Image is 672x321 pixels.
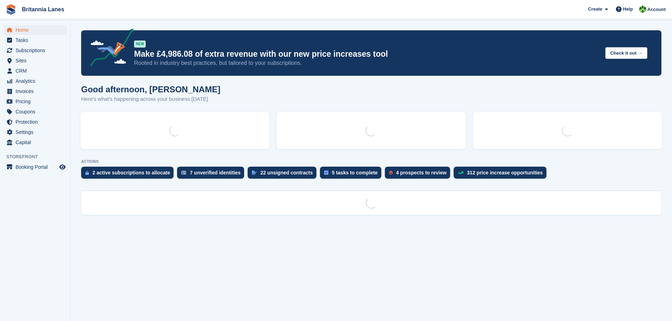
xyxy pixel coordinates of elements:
[458,171,464,174] img: price_increase_opportunities-93ffe204e8149a01c8c9dc8f82e8f89637d9d84a8eef4429ea346261dce0b2c0.svg
[623,6,633,13] span: Help
[134,59,600,67] p: Rooted in industry best practices, but tailored to your subscriptions.
[16,162,58,172] span: Booking Portal
[454,167,550,182] a: 312 price increase opportunities
[16,56,58,66] span: Sites
[181,171,186,175] img: verify_identity-adf6edd0f0f0b5bbfe63781bf79b02c33cf7c696d77639b501bdc392416b5a36.svg
[4,56,67,66] a: menu
[385,167,454,182] a: 4 prospects to review
[58,163,67,171] a: Preview store
[16,35,58,45] span: Tasks
[177,167,248,182] a: 7 unverified identities
[4,97,67,106] a: menu
[19,4,67,15] a: Britannia Lanes
[332,170,378,175] div: 5 tasks to complete
[16,107,58,117] span: Coupons
[4,137,67,147] a: menu
[4,66,67,76] a: menu
[16,66,58,76] span: CRM
[4,76,67,86] a: menu
[588,6,602,13] span: Create
[4,25,67,35] a: menu
[4,86,67,96] a: menu
[6,4,16,15] img: stora-icon-8386f47178a22dfd0bd8f6a31ec36ba5ce8667c1dd55bd0f319d3a0aa187defe.svg
[16,86,58,96] span: Invoices
[16,127,58,137] span: Settings
[85,171,89,175] img: active_subscription_to_allocate_icon-d502201f5373d7db506a760aba3b589e785aa758c864c3986d89f69b8ff3...
[467,170,543,175] div: 312 price increase opportunities
[16,45,58,55] span: Subscriptions
[6,153,70,160] span: Storefront
[92,170,170,175] div: 2 active subscriptions to allocate
[16,117,58,127] span: Protection
[639,6,646,13] img: Robert Parr
[4,107,67,117] a: menu
[396,170,447,175] div: 4 prospects to review
[81,167,177,182] a: 2 active subscriptions to allocate
[4,35,67,45] a: menu
[84,29,134,69] img: price-adjustments-announcement-icon-8257ccfd72463d97f412b2fc003d46551f7dbcb40ab6d574587a9cd5c0d94...
[81,85,220,94] h1: Good afternoon, [PERSON_NAME]
[81,159,661,164] p: ACTIONS
[605,47,647,59] button: Check it out →
[389,171,393,175] img: prospect-51fa495bee0391a8d652442698ab0144808aea92771e9ea1ae160a38d050c398.svg
[4,162,67,172] a: menu
[190,170,241,175] div: 7 unverified identities
[16,97,58,106] span: Pricing
[4,127,67,137] a: menu
[16,25,58,35] span: Home
[4,45,67,55] a: menu
[252,171,257,175] img: contract_signature_icon-13c848040528278c33f63329250d36e43548de30e8caae1d1a13099fd9432cc5.svg
[134,41,146,48] div: NEW
[324,171,328,175] img: task-75834270c22a3079a89374b754ae025e5fb1db73e45f91037f5363f120a921f8.svg
[4,117,67,127] a: menu
[16,137,58,147] span: Capital
[260,170,313,175] div: 22 unsigned contracts
[134,49,600,59] p: Make £4,986.08 of extra revenue with our new price increases tool
[320,167,385,182] a: 5 tasks to complete
[248,167,320,182] a: 22 unsigned contracts
[647,6,666,13] span: Account
[16,76,58,86] span: Analytics
[81,95,220,103] p: Here's what's happening across your business [DATE]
